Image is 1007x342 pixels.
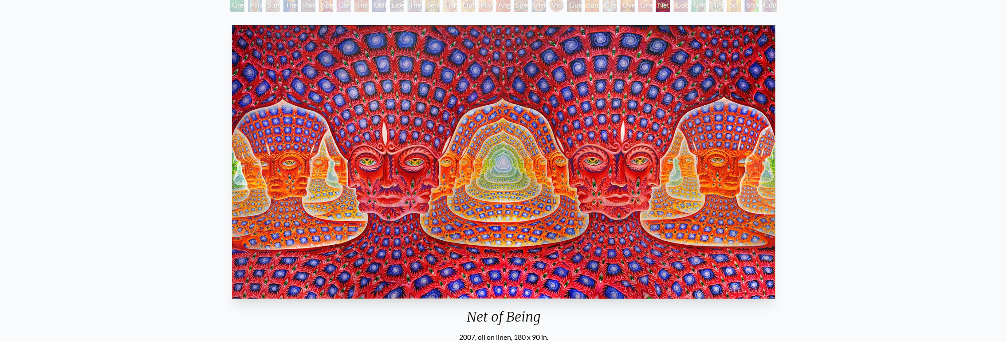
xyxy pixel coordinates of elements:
div: Net of Being [228,309,779,332]
img: Net-of-Being-2021-Alex-Grey-watermarked.jpeg [232,25,776,299]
